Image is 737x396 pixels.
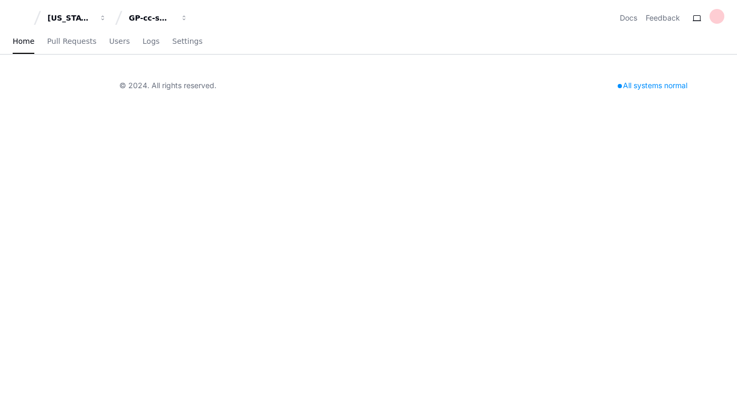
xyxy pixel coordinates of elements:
span: Logs [143,38,159,44]
button: Feedback [646,13,680,23]
span: Pull Requests [47,38,96,44]
button: [US_STATE] Pacific [43,8,111,27]
a: Logs [143,30,159,54]
div: [US_STATE] Pacific [48,13,93,23]
a: Home [13,30,34,54]
div: GP-cc-sml-apps [129,13,174,23]
button: GP-cc-sml-apps [125,8,192,27]
div: All systems normal [611,78,694,93]
span: Home [13,38,34,44]
a: Docs [620,13,637,23]
span: Users [109,38,130,44]
a: Pull Requests [47,30,96,54]
div: © 2024. All rights reserved. [119,80,216,91]
span: Settings [172,38,202,44]
a: Users [109,30,130,54]
a: Settings [172,30,202,54]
